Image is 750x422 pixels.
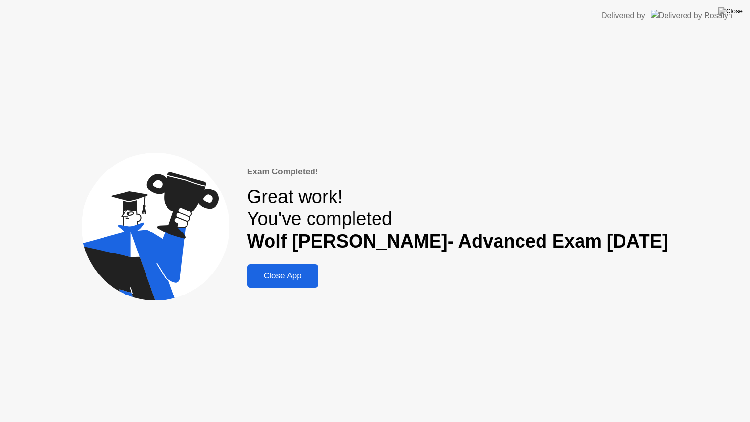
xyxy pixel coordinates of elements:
div: Delivered by [602,10,645,21]
img: Delivered by Rosalyn [651,10,732,21]
div: Close App [250,271,315,281]
img: Close [718,7,743,15]
div: Exam Completed! [247,166,668,178]
button: Close App [247,264,318,288]
div: Great work! You've completed [247,186,668,253]
b: Wolf [PERSON_NAME]- Advanced Exam [DATE] [247,231,668,252]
